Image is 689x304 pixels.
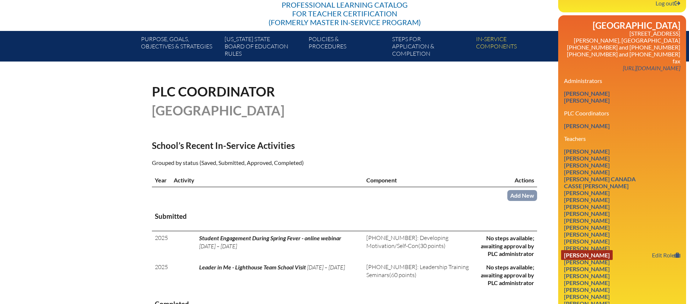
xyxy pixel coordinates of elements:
[199,242,237,250] span: [DATE] – [DATE]
[306,34,389,62] a: Policies &Procedures
[473,34,557,62] a: In-servicecomponents
[199,234,341,241] span: Student Engagement During Spring Fever - online webinar
[479,234,534,257] p: No steps available; awaiting approval by PLC administrator
[476,173,537,187] th: Actions
[564,135,680,142] h3: Teachers
[564,110,680,117] h3: PLC Coordinators
[561,243,613,253] a: [PERSON_NAME]
[649,250,683,260] a: Edit Role
[561,160,613,170] a: [PERSON_NAME]
[152,158,408,167] p: Grouped by status (Saved, Submitted, Approved, Completed)
[674,0,680,6] svg: Log out
[564,30,680,71] p: [STREET_ADDRESS] [PERSON_NAME], [GEOGRAPHIC_DATA] [PHONE_NUMBER] and [PHONE_NUMBER] [PHONE_NUMBER...
[561,250,613,260] a: [PERSON_NAME]
[561,216,613,225] a: [PERSON_NAME]
[389,34,473,62] a: Steps forapplication & completion
[561,121,613,131] a: [PERSON_NAME]
[561,292,613,301] a: [PERSON_NAME]
[620,63,683,73] a: [URL][DOMAIN_NAME]
[479,263,534,287] p: No steps available; awaiting approval by PLC administrator
[564,77,680,84] h3: Administrators
[561,257,613,267] a: [PERSON_NAME]
[152,83,275,99] span: PLC Coordinator
[561,146,613,156] a: [PERSON_NAME]
[561,167,613,177] a: [PERSON_NAME]
[366,234,448,249] span: [PHONE_NUMBER]: Developing Motivation/Self-Con
[561,278,613,288] a: [PERSON_NAME]
[155,212,534,221] h3: Submitted
[561,88,613,98] a: [PERSON_NAME]
[561,195,613,205] a: [PERSON_NAME]
[561,202,613,212] a: [PERSON_NAME]
[564,21,680,30] h2: [GEOGRAPHIC_DATA]
[269,0,421,27] div: Professional Learning Catalog (formerly Master In-service Program)
[561,264,613,274] a: [PERSON_NAME]
[561,181,632,191] a: Casse [PERSON_NAME]
[199,264,306,271] span: Leader in Me - Lighthouse Team School Visit
[152,140,408,151] h2: School’s Recent In-Service Activities
[138,34,222,62] a: Purpose, goals,objectives & strategies
[507,190,537,201] a: Add New
[152,260,171,289] td: 2025
[561,95,613,105] a: [PERSON_NAME]
[363,173,476,187] th: Component
[366,263,469,278] span: [PHONE_NUMBER]: Leadership Training Seminars
[307,264,345,271] span: [DATE] – [DATE]
[561,209,613,218] a: [PERSON_NAME]
[561,271,613,281] a: [PERSON_NAME]
[363,231,476,261] td: (30 points)
[152,231,171,261] td: 2025
[152,173,171,187] th: Year
[561,285,613,295] a: [PERSON_NAME]
[561,188,613,198] a: [PERSON_NAME]
[561,174,638,184] a: [PERSON_NAME] Canada
[292,9,397,18] span: for Teacher Certification
[222,34,305,62] a: [US_STATE] StateBoard of Education rules
[152,102,285,118] span: [GEOGRAPHIC_DATA]
[561,229,613,239] a: [PERSON_NAME]
[561,222,613,232] a: [PERSON_NAME]
[171,173,363,187] th: Activity
[561,236,613,246] a: [PERSON_NAME]
[363,260,476,289] td: (60 points)
[561,153,613,163] a: [PERSON_NAME]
